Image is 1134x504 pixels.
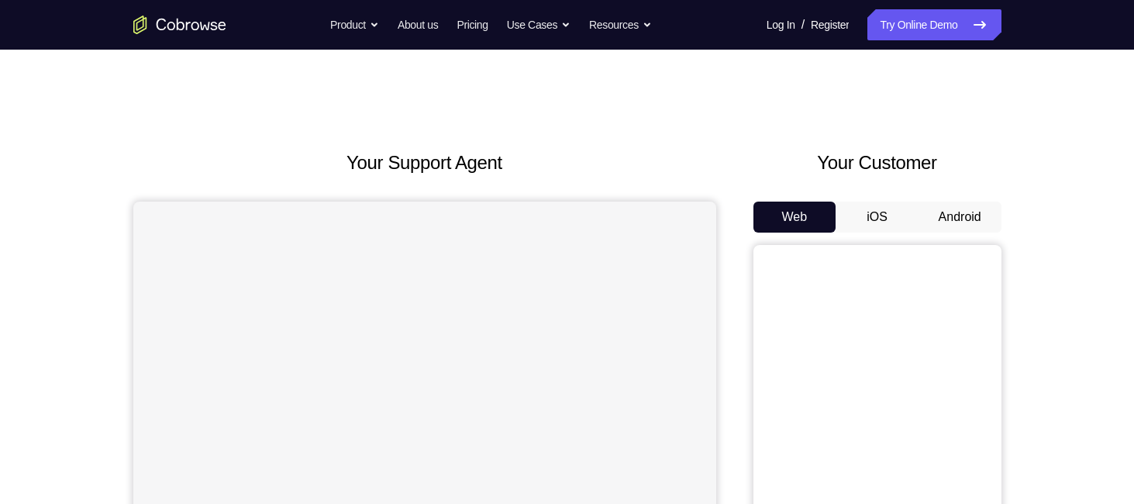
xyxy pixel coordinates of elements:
button: Product [330,9,379,40]
a: Go to the home page [133,16,226,34]
span: / [801,16,805,34]
a: Register [811,9,849,40]
button: Android [919,202,1001,233]
button: iOS [836,202,919,233]
button: Use Cases [507,9,570,40]
button: Web [753,202,836,233]
button: Resources [589,9,652,40]
a: Log In [767,9,795,40]
a: About us [398,9,438,40]
h2: Your Support Agent [133,149,716,177]
a: Pricing [457,9,488,40]
a: Try Online Demo [867,9,1001,40]
h2: Your Customer [753,149,1001,177]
